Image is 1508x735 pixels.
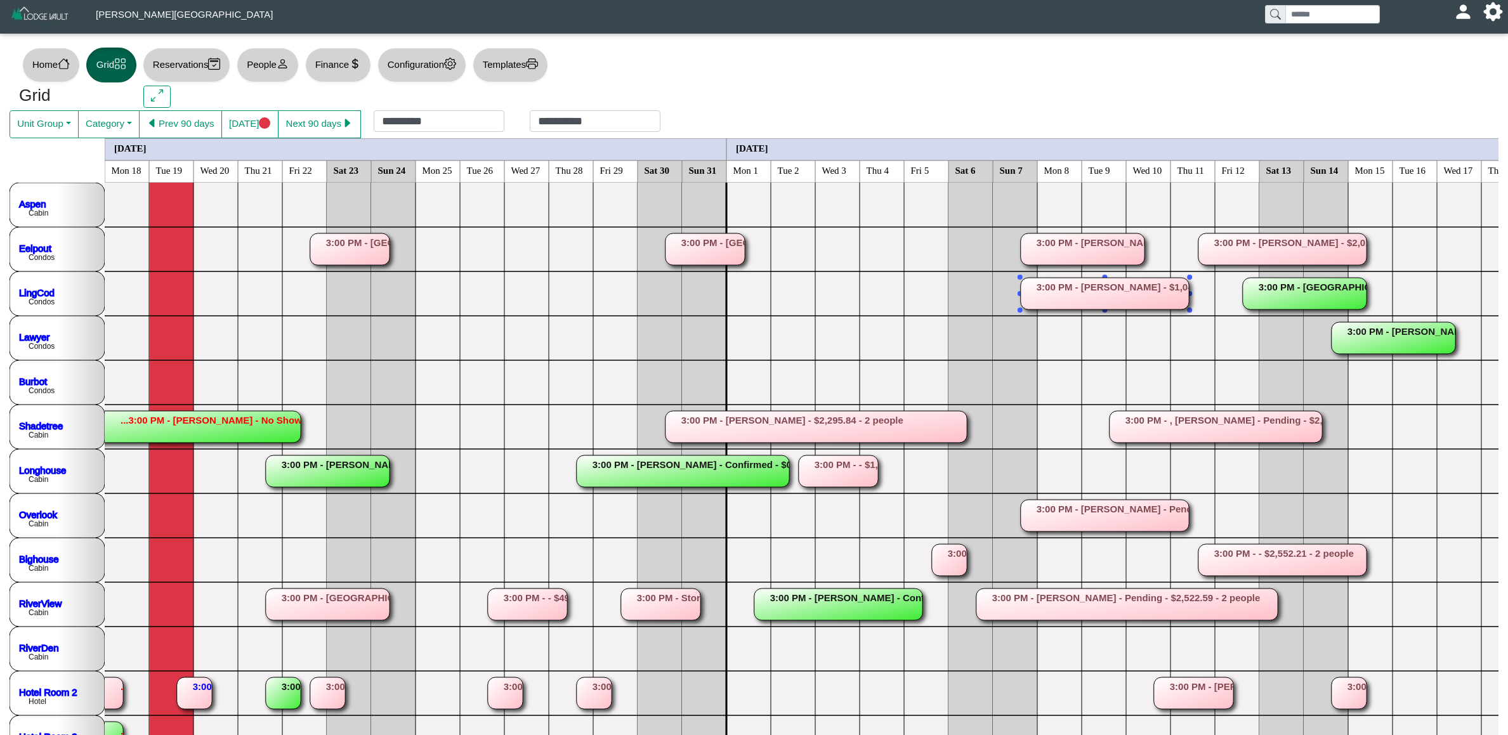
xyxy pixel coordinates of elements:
[867,165,889,175] text: Thu 4
[530,110,660,132] input: Check out
[822,165,846,175] text: Wed 3
[139,110,222,138] button: caret left fillPrev 90 days
[151,89,163,101] svg: arrows angle expand
[29,564,48,573] text: Cabin
[221,110,279,138] button: [DATE]circle fill
[1177,165,1204,175] text: Thu 11
[1222,165,1245,175] text: Fri 12
[19,597,62,608] a: RiverView
[467,165,494,175] text: Tue 26
[1488,7,1498,16] svg: gear fill
[378,165,406,175] text: Sun 24
[19,198,46,209] a: Aspen
[511,165,541,175] text: Wed 27
[19,686,77,697] a: Hotel Room 2
[29,475,48,484] text: Cabin
[19,86,124,106] h3: Grid
[1400,165,1426,175] text: Tue 16
[19,420,63,431] a: Shadetree
[19,642,59,653] a: RiverDen
[245,165,272,175] text: Thu 21
[143,86,171,108] button: arrows angle expand
[349,58,361,70] svg: currency dollar
[19,287,55,297] a: LingCod
[1266,165,1292,175] text: Sat 13
[1355,165,1385,175] text: Mon 15
[29,297,55,306] text: Condos
[19,509,58,519] a: Overlook
[19,553,59,564] a: Bighouse
[29,608,48,617] text: Cabin
[29,519,48,528] text: Cabin
[377,48,466,82] button: Configurationgear
[733,165,759,175] text: Mon 1
[374,110,504,132] input: Check in
[1270,9,1280,19] svg: search
[305,48,371,82] button: Financecurrency dollar
[19,375,48,386] a: Burbot
[29,209,48,218] text: Cabin
[736,143,768,153] text: [DATE]
[19,242,52,253] a: Eelpout
[259,117,271,129] svg: circle fill
[645,165,670,175] text: Sat 30
[19,331,49,342] a: Lawyer
[29,697,46,706] text: Hotel
[689,165,717,175] text: Sun 31
[955,165,976,175] text: Sat 6
[289,165,312,175] text: Fri 22
[277,58,289,70] svg: person
[147,117,159,129] svg: caret left fill
[1133,165,1162,175] text: Wed 10
[778,165,799,175] text: Tue 2
[237,48,298,82] button: Peopleperson
[22,48,80,82] button: Homehouse
[1311,165,1339,175] text: Sun 14
[334,165,359,175] text: Sat 23
[86,48,136,82] button: Gridgrid
[526,58,538,70] svg: printer
[1459,7,1468,16] svg: person fill
[19,464,66,475] a: Longhouse
[58,58,70,70] svg: house
[444,58,456,70] svg: gear
[29,386,55,395] text: Condos
[10,110,79,138] button: Unit Group
[114,143,147,153] text: [DATE]
[29,653,48,661] text: Cabin
[29,431,48,439] text: Cabin
[278,110,361,138] button: Next 90 dayscaret right fill
[911,165,929,175] text: Fri 5
[78,110,140,138] button: Category
[473,48,548,82] button: Templatesprinter
[143,48,230,82] button: Reservationscalendar2 check
[1044,165,1070,175] text: Mon 8
[600,165,623,175] text: Fri 29
[556,165,583,175] text: Thu 28
[423,165,452,175] text: Mon 25
[29,253,55,262] text: Condos
[112,165,141,175] text: Mon 18
[200,165,230,175] text: Wed 20
[10,5,70,27] img: Z
[1089,165,1110,175] text: Tue 9
[156,165,183,175] text: Tue 19
[29,342,55,351] text: Condos
[1000,165,1023,175] text: Sun 7
[114,58,126,70] svg: grid
[341,117,353,129] svg: caret right fill
[1444,165,1473,175] text: Wed 17
[208,58,220,70] svg: calendar2 check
